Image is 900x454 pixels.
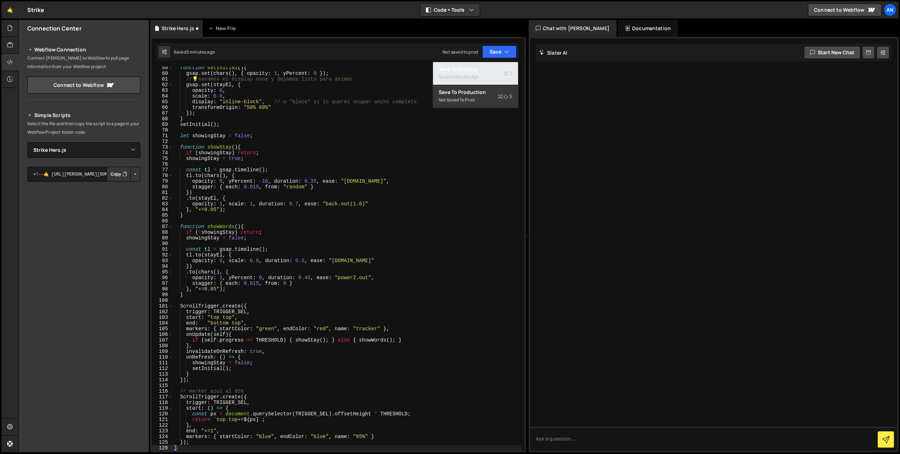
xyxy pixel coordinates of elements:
[27,262,141,326] iframe: YouTube video player
[27,54,140,71] p: Connect [PERSON_NAME] to Webflow to pull page information from your Webflow project
[162,25,194,32] div: Strike Hero.js
[152,82,173,88] div: 62
[152,371,173,377] div: 113
[152,343,173,349] div: 108
[152,394,173,400] div: 117
[152,144,173,150] div: 73
[152,105,173,110] div: 66
[443,49,478,55] div: Not saved to prod
[433,62,518,109] div: Code + Tools
[420,4,480,16] button: Code + Tools
[504,70,512,77] span: S
[152,383,173,388] div: 115
[152,224,173,229] div: 87
[808,4,882,16] a: Connect to Webflow
[152,139,173,144] div: 72
[27,45,140,54] h2: Webflow Connection
[152,229,173,235] div: 88
[439,89,512,96] div: Save to Production
[884,4,896,16] a: An
[152,167,173,173] div: 77
[27,120,140,137] p: Select the file and then copy the script to a page in your Webflow Project footer code.
[152,258,173,264] div: 93
[152,252,173,258] div: 92
[152,434,173,439] div: 124
[208,25,238,32] div: New File
[152,190,173,195] div: 81
[27,111,140,120] h2: Simple Scripts
[439,73,512,81] div: Saved
[439,96,512,104] div: Not saved to prod
[27,77,140,94] a: Connect to Webflow
[152,303,173,309] div: 101
[27,167,140,182] textarea: <!--🤙 [URL][PERSON_NAME][DOMAIN_NAME]> <script>document.addEventListener("DOMContentLoaded", func...
[152,349,173,354] div: 109
[451,74,479,80] div: 3 minutes ago
[433,62,518,85] button: Save to StagingS Saved3 minutes ago
[152,195,173,201] div: 82
[152,354,173,360] div: 110
[152,320,173,326] div: 104
[152,156,173,161] div: 75
[152,400,173,405] div: 118
[186,49,215,55] div: 3 minutes ago
[152,207,173,212] div: 84
[152,150,173,156] div: 74
[152,439,173,445] div: 125
[152,388,173,394] div: 116
[152,298,173,303] div: 100
[152,281,173,286] div: 97
[152,275,173,281] div: 96
[152,212,173,218] div: 85
[27,24,81,32] h2: Connection Center
[152,122,173,127] div: 69
[152,178,173,184] div: 79
[152,218,173,224] div: 86
[433,85,518,108] button: Save to ProductionS Not saved to prod
[152,71,173,76] div: 60
[618,20,678,37] div: Documentation
[152,235,173,241] div: 89
[152,315,173,320] div: 103
[152,411,173,417] div: 120
[174,49,215,55] div: Saved
[152,292,173,298] div: 99
[152,116,173,122] div: 68
[152,65,173,71] div: 59
[152,110,173,116] div: 67
[152,286,173,292] div: 98
[152,264,173,269] div: 94
[1,1,19,18] a: 🤙
[152,405,173,411] div: 119
[439,66,512,73] div: Save to Staging
[152,422,173,428] div: 122
[152,133,173,139] div: 71
[152,428,173,434] div: 123
[152,76,173,82] div: 61
[27,193,141,257] iframe: YouTube video player
[152,99,173,105] div: 65
[152,201,173,207] div: 83
[27,6,44,14] div: Strike
[498,93,512,100] span: S
[152,247,173,252] div: 91
[152,417,173,422] div: 121
[804,46,860,59] button: Start new chat
[152,93,173,99] div: 64
[107,167,140,182] div: Button group with nested dropdown
[152,377,173,383] div: 114
[107,167,131,182] button: Copy
[152,184,173,190] div: 80
[152,332,173,337] div: 106
[152,360,173,366] div: 111
[152,127,173,133] div: 70
[482,45,517,58] button: Save
[529,20,617,37] div: Chat with [PERSON_NAME]
[152,366,173,371] div: 112
[152,241,173,247] div: 90
[152,337,173,343] div: 107
[152,161,173,167] div: 76
[539,49,568,56] h2: Slater AI
[152,326,173,332] div: 105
